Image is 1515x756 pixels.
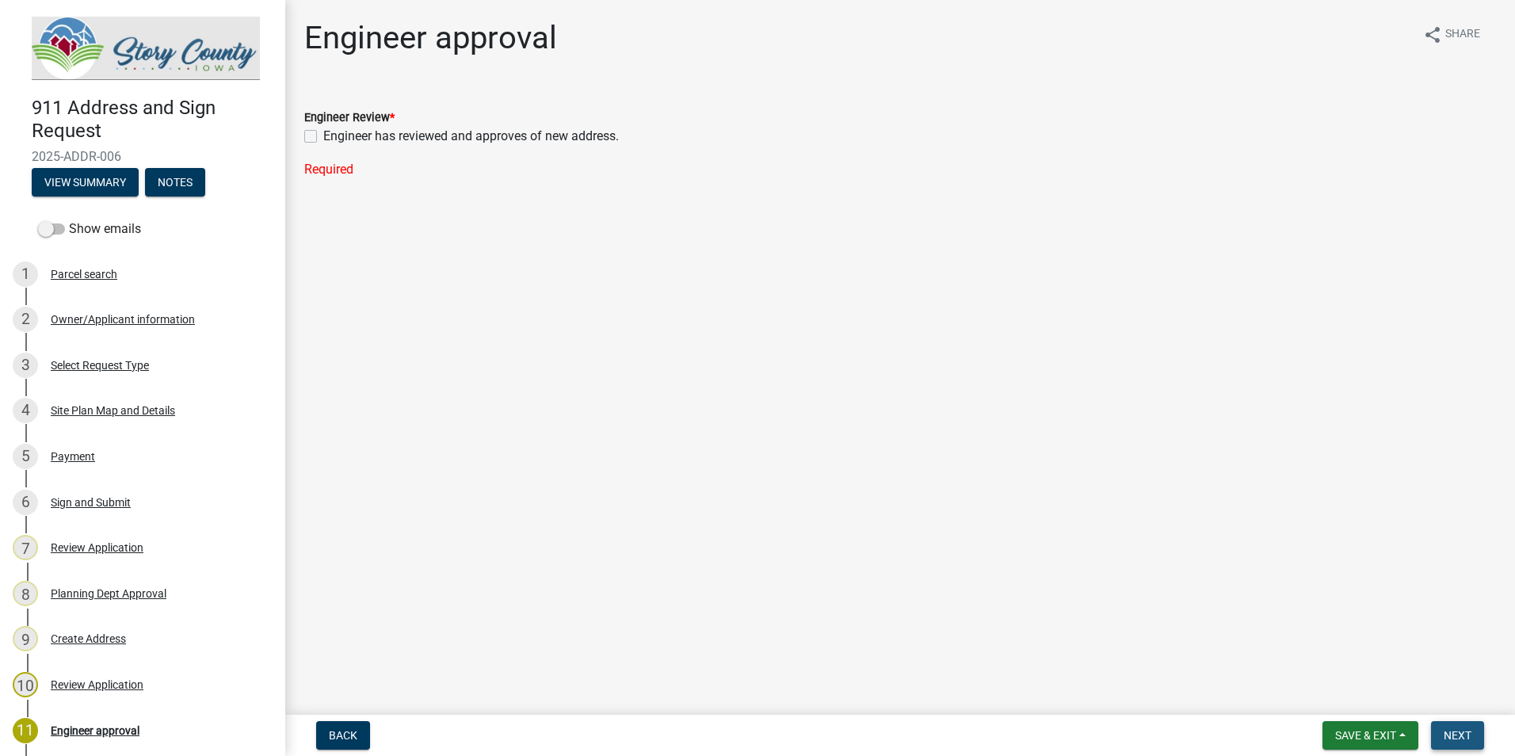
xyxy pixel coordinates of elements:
[13,718,38,743] div: 11
[1445,25,1480,44] span: Share
[304,160,1496,179] div: Required
[1322,721,1418,750] button: Save & Exit
[32,149,254,164] span: 2025-ADDR-006
[1444,729,1471,742] span: Next
[145,168,205,197] button: Notes
[323,127,619,146] label: Engineer has reviewed and approves of new address.
[32,17,260,80] img: Story County, Iowa
[32,177,139,189] wm-modal-confirm: Summary
[13,307,38,332] div: 2
[51,588,166,599] div: Planning Dept Approval
[1431,721,1484,750] button: Next
[13,490,38,515] div: 6
[51,633,126,644] div: Create Address
[32,168,139,197] button: View Summary
[38,220,141,239] label: Show emails
[13,626,38,651] div: 9
[145,177,205,189] wm-modal-confirm: Notes
[51,725,139,736] div: Engineer approval
[51,451,95,462] div: Payment
[316,721,370,750] button: Back
[1423,25,1442,44] i: share
[13,535,38,560] div: 7
[13,353,38,378] div: 3
[13,581,38,606] div: 8
[51,679,143,690] div: Review Application
[304,19,557,57] h1: Engineer approval
[13,444,38,469] div: 5
[51,314,195,325] div: Owner/Applicant information
[51,360,149,371] div: Select Request Type
[304,113,395,124] label: Engineer Review
[13,672,38,697] div: 10
[51,269,117,280] div: Parcel search
[32,97,273,143] h4: 911 Address and Sign Request
[51,542,143,553] div: Review Application
[1410,19,1493,50] button: shareShare
[51,405,175,416] div: Site Plan Map and Details
[51,497,131,508] div: Sign and Submit
[329,729,357,742] span: Back
[1335,729,1396,742] span: Save & Exit
[13,398,38,423] div: 4
[13,262,38,287] div: 1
